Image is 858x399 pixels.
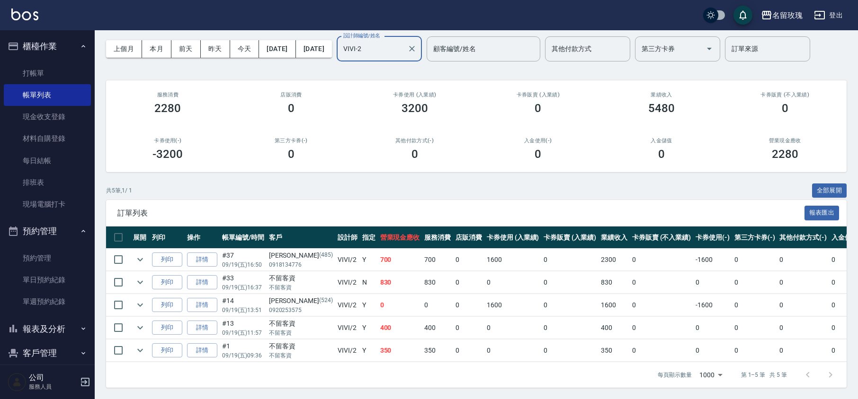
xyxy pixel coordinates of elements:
[106,186,132,195] p: 共 5 筆, 1 / 1
[535,102,541,115] h3: 0
[288,102,295,115] h3: 0
[364,92,465,98] h2: 卡券使用 (入業績)
[411,147,418,161] h3: 0
[402,102,428,115] h3: 3200
[131,226,150,249] th: 展開
[360,294,378,316] td: Y
[4,269,91,291] a: 單日預約紀錄
[222,260,264,269] p: 09/19 (五) 16:50
[732,339,778,362] td: 0
[777,271,829,294] td: 0
[422,226,453,249] th: 服務消費
[117,138,218,144] h2: 卡券使用(-)
[360,339,378,362] td: Y
[599,271,630,294] td: 830
[484,249,542,271] td: 1600
[405,42,419,55] button: Clear
[222,306,264,314] p: 09/19 (五) 13:51
[611,92,712,98] h2: 業績收入
[658,371,692,379] p: 每頁顯示數量
[222,283,264,292] p: 09/19 (五) 16:37
[133,252,147,267] button: expand row
[422,271,453,294] td: 830
[611,138,712,144] h2: 入金儲值
[630,249,693,271] td: 0
[187,298,217,312] a: 詳情
[541,339,599,362] td: 0
[319,296,333,306] p: (524)
[484,317,542,339] td: 0
[288,147,295,161] h3: 0
[777,226,829,249] th: 其他付款方式(-)
[4,317,91,341] button: 報表及分析
[541,317,599,339] td: 0
[335,294,360,316] td: VIVI /2
[541,271,599,294] td: 0
[453,271,484,294] td: 0
[4,172,91,193] a: 排班表
[777,294,829,316] td: 0
[733,6,752,25] button: save
[29,373,77,382] h5: 公司
[453,339,484,362] td: 0
[599,317,630,339] td: 400
[422,249,453,271] td: 700
[484,271,542,294] td: 0
[360,226,378,249] th: 指定
[269,296,333,306] div: [PERSON_NAME]
[360,271,378,294] td: N
[599,249,630,271] td: 2300
[484,339,542,362] td: 0
[4,291,91,312] a: 單週預約紀錄
[241,92,342,98] h2: 店販消費
[4,341,91,365] button: 客戶管理
[269,306,333,314] p: 0920253575
[693,271,732,294] td: 0
[732,271,778,294] td: 0
[150,226,185,249] th: 列印
[535,147,541,161] h3: 0
[360,317,378,339] td: Y
[741,371,787,379] p: 第 1–5 筆 共 5 筆
[782,102,788,115] h3: 0
[599,339,630,362] td: 350
[230,40,259,58] button: 今天
[360,249,378,271] td: Y
[804,206,840,220] button: 報表匯出
[220,317,267,339] td: #13
[630,317,693,339] td: 0
[693,339,732,362] td: 0
[812,183,847,198] button: 全部展開
[117,92,218,98] h3: 服務消費
[259,40,295,58] button: [DATE]
[453,294,484,316] td: 0
[378,226,422,249] th: 營業現金應收
[453,249,484,271] td: 0
[378,271,422,294] td: 830
[220,339,267,362] td: #1
[4,219,91,243] button: 預約管理
[187,252,217,267] a: 詳情
[4,106,91,128] a: 現金收支登錄
[152,321,182,335] button: 列印
[152,275,182,290] button: 列印
[599,226,630,249] th: 業績收入
[734,138,835,144] h2: 營業現金應收
[269,351,333,360] p: 不留客資
[335,249,360,271] td: VIVI /2
[335,317,360,339] td: VIVI /2
[810,7,847,24] button: 登出
[222,351,264,360] p: 09/19 (五) 09:36
[4,193,91,215] a: 現場電腦打卡
[4,34,91,59] button: 櫃檯作業
[171,40,201,58] button: 前天
[772,9,803,21] div: 名留玫瑰
[187,321,217,335] a: 詳情
[187,275,217,290] a: 詳情
[343,32,380,39] label: 設計師編號/姓名
[599,294,630,316] td: 1600
[220,226,267,249] th: 帳單編號/時間
[4,84,91,106] a: 帳單列表
[777,249,829,271] td: 0
[152,343,182,358] button: 列印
